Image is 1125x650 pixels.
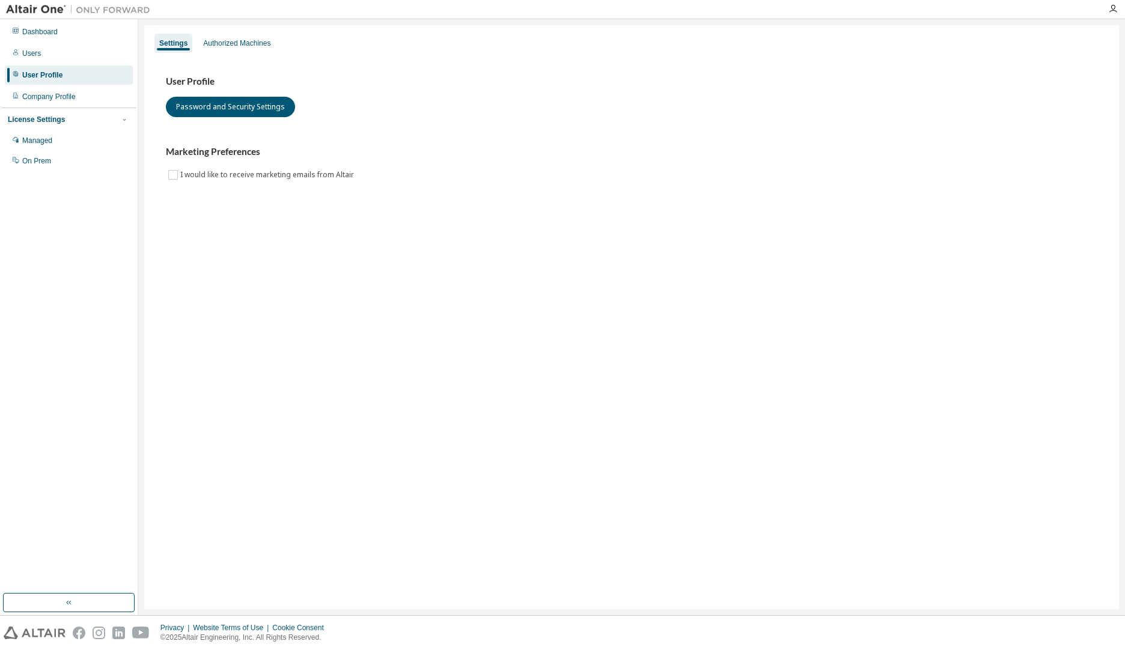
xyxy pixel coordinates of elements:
div: Cookie Consent [272,623,331,633]
img: youtube.svg [132,627,150,639]
img: facebook.svg [73,627,85,639]
div: Website Terms of Use [193,623,272,633]
img: altair_logo.svg [4,627,66,639]
div: Managed [22,136,52,145]
div: Company Profile [22,92,76,102]
h3: Marketing Preferences [166,146,1097,158]
p: © 2025 Altair Engineering, Inc. All Rights Reserved. [160,633,331,643]
img: instagram.svg [93,627,105,639]
div: License Settings [8,115,65,124]
div: Dashboard [22,27,58,37]
h3: User Profile [166,76,1097,88]
div: Settings [159,38,187,48]
label: I would like to receive marketing emails from Altair [180,168,356,182]
div: Privacy [160,623,193,633]
div: Users [22,49,41,58]
img: linkedin.svg [112,627,125,639]
button: Password and Security Settings [166,97,295,117]
div: User Profile [22,70,62,80]
img: Altair One [6,4,156,16]
div: Authorized Machines [203,38,270,48]
div: On Prem [22,156,51,166]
